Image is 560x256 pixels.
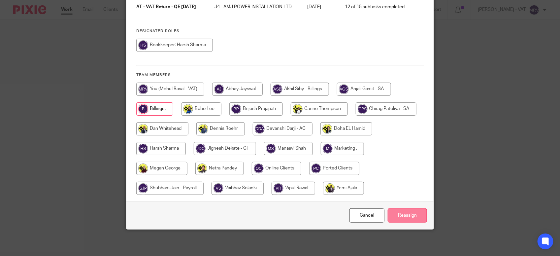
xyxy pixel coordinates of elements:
[214,4,294,10] p: J4 - AMJ POWER INSTALLATION LTD
[136,72,424,78] h4: Team members
[349,208,384,223] a: Close this dialog window
[136,5,196,10] span: AT - VAT Return - QE [DATE]
[388,208,427,223] input: Reassign
[136,28,424,34] h4: Designated Roles
[308,4,332,10] p: [DATE]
